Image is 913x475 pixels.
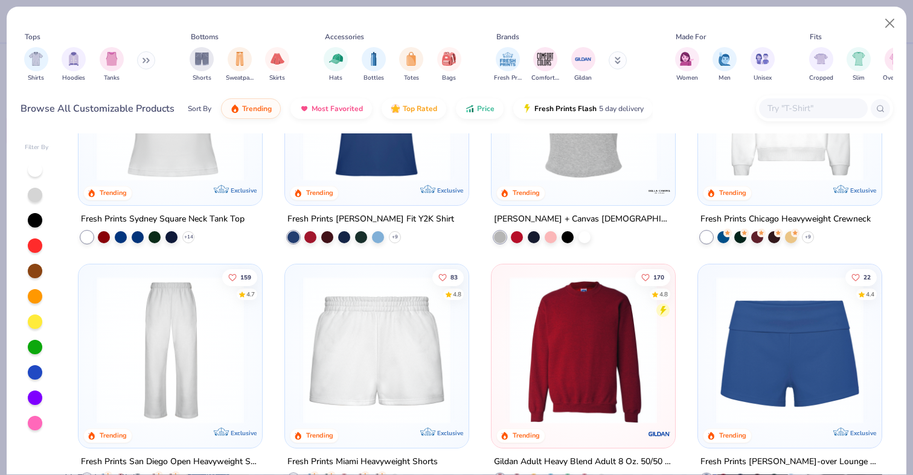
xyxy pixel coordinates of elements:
[710,276,870,424] img: d60be0fe-5443-43a1-ac7f-73f8b6aa2e6e
[221,98,281,119] button: Trending
[571,47,595,83] button: filter button
[100,47,124,83] button: filter button
[62,47,86,83] button: filter button
[755,52,769,66] img: Unisex Image
[675,47,699,83] div: filter for Women
[81,211,245,226] div: Fresh Prints Sydney Square Neck Tank Top
[300,104,309,113] img: most_fav.gif
[883,74,910,83] span: Oversized
[653,275,664,281] span: 170
[814,52,828,66] img: Cropped Image
[809,47,833,83] button: filter button
[680,52,694,66] img: Women Image
[297,33,456,180] img: 6a9a0a85-ee36-4a89-9588-981a92e8a910
[477,104,495,113] span: Price
[531,47,559,83] div: filter for Comfort Colors
[531,74,559,83] span: Comfort Colors
[676,74,698,83] span: Women
[364,74,384,83] span: Bottles
[647,179,671,203] img: Bella + Canvas logo
[713,47,737,83] div: filter for Men
[522,104,532,113] img: flash.gif
[574,50,592,68] img: Gildan Image
[853,74,865,83] span: Slim
[675,47,699,83] button: filter button
[496,31,519,42] div: Brands
[190,47,214,83] div: filter for Shorts
[659,290,668,299] div: 4.8
[25,143,49,152] div: Filter By
[719,74,731,83] span: Men
[751,47,775,83] div: filter for Unisex
[247,290,255,299] div: 4.7
[718,52,731,66] img: Men Image
[191,31,219,42] div: Bottoms
[405,52,418,66] img: Totes Image
[290,98,372,119] button: Most Favorited
[883,47,910,83] button: filter button
[391,104,400,113] img: TopRated.gif
[325,31,364,42] div: Accessories
[531,47,559,83] button: filter button
[188,103,211,114] div: Sort By
[324,47,348,83] div: filter for Hats
[534,104,597,113] span: Fresh Prints Flash
[231,186,257,194] span: Exclusive
[847,47,871,83] div: filter for Slim
[635,269,670,286] button: Like
[392,233,398,240] span: + 9
[494,47,522,83] div: filter for Fresh Prints
[367,52,380,66] img: Bottles Image
[450,275,458,281] span: 83
[287,211,454,226] div: Fresh Prints [PERSON_NAME] Fit Y2K Shirt
[889,52,903,66] img: Oversized Image
[62,47,86,83] div: filter for Hoodies
[437,429,463,437] span: Exclusive
[442,52,455,66] img: Bags Image
[662,276,822,424] img: 4c43767e-b43d-41ae-ac30-96e6ebada8dd
[713,47,737,83] button: filter button
[329,74,342,83] span: Hats
[226,47,254,83] button: filter button
[24,47,48,83] div: filter for Shirts
[29,52,43,66] img: Shirts Image
[850,429,876,437] span: Exclusive
[847,47,871,83] button: filter button
[21,101,175,116] div: Browse All Customizable Products
[845,269,877,286] button: Like
[25,31,40,42] div: Tops
[28,74,44,83] span: Shirts
[91,276,250,424] img: df5250ff-6f61-4206-a12c-24931b20f13c
[362,47,386,83] button: filter button
[67,52,80,66] img: Hoodies Image
[184,233,193,240] span: + 14
[494,47,522,83] button: filter button
[437,186,463,194] span: Exclusive
[499,50,517,68] img: Fresh Prints Image
[676,31,706,42] div: Made For
[456,33,616,180] img: 3fc92740-5882-4e3e-bee8-f78ba58ba36d
[269,74,285,83] span: Skirts
[599,102,644,116] span: 5 day delivery
[456,98,504,119] button: Price
[504,276,663,424] img: c7b025ed-4e20-46ac-9c52-55bc1f9f47df
[504,33,663,180] img: aa15adeb-cc10-480b-b531-6e6e449d5067
[766,101,859,115] input: Try "T-Shirt"
[536,50,554,68] img: Comfort Colors Image
[437,47,461,83] div: filter for Bags
[287,454,438,470] div: Fresh Prints Miami Heavyweight Shorts
[852,52,865,66] img: Slim Image
[442,74,456,83] span: Bags
[403,104,437,113] span: Top Rated
[863,275,871,281] span: 22
[754,74,772,83] span: Unisex
[647,422,671,446] img: Gildan logo
[265,47,289,83] button: filter button
[312,104,363,113] span: Most Favorited
[226,74,254,83] span: Sweatpants
[233,52,246,66] img: Sweatpants Image
[231,429,257,437] span: Exclusive
[809,74,833,83] span: Cropped
[241,275,252,281] span: 159
[242,104,272,113] span: Trending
